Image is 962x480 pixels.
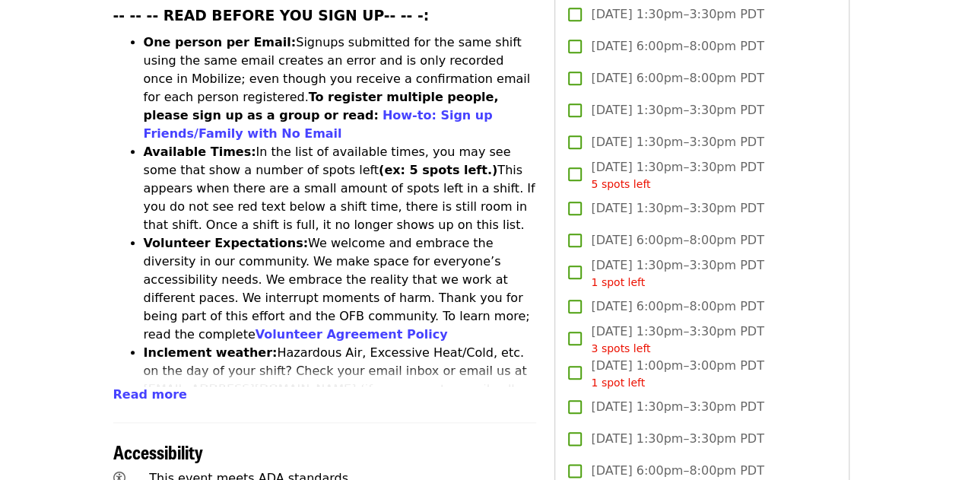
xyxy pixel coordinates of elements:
[591,101,764,119] span: [DATE] 1:30pm–3:30pm PDT
[591,377,645,389] span: 1 spot left
[591,398,764,416] span: [DATE] 1:30pm–3:30pm PDT
[144,90,499,122] strong: To register multiple people, please sign up as a group or read:
[113,386,187,404] button: Read more
[591,323,764,357] span: [DATE] 1:30pm–3:30pm PDT
[379,163,497,177] strong: (ex: 5 spots left.)
[591,5,764,24] span: [DATE] 1:30pm–3:30pm PDT
[113,438,203,465] span: Accessibility
[591,37,764,56] span: [DATE] 6:00pm–8:00pm PDT
[256,327,448,342] a: Volunteer Agreement Policy
[591,462,764,480] span: [DATE] 6:00pm–8:00pm PDT
[591,342,650,354] span: 3 spots left
[144,145,256,159] strong: Available Times:
[113,387,187,402] span: Read more
[144,345,278,360] strong: Inclement weather:
[591,69,764,87] span: [DATE] 6:00pm–8:00pm PDT
[144,33,537,143] li: Signups submitted for the same shift using the same email creates an error and is only recorded o...
[144,108,493,141] a: How-to: Sign up Friends/Family with No Email
[144,234,537,344] li: We welcome and embrace the diversity in our community. We make space for everyone’s accessibility...
[591,231,764,250] span: [DATE] 6:00pm–8:00pm PDT
[591,199,764,218] span: [DATE] 1:30pm–3:30pm PDT
[113,8,430,24] strong: -- -- -- READ BEFORE YOU SIGN UP-- -- -:
[591,158,764,192] span: [DATE] 1:30pm–3:30pm PDT
[591,178,650,190] span: 5 spots left
[144,236,309,250] strong: Volunteer Expectations:
[144,344,537,435] li: Hazardous Air, Excessive Heat/Cold, etc. on the day of your shift? Check your email inbox or emai...
[591,133,764,151] span: [DATE] 1:30pm–3:30pm PDT
[591,357,764,391] span: [DATE] 1:00pm–3:00pm PDT
[591,430,764,448] span: [DATE] 1:30pm–3:30pm PDT
[144,143,537,234] li: In the list of available times, you may see some that show a number of spots left This appears wh...
[591,256,764,291] span: [DATE] 1:30pm–3:30pm PDT
[591,276,645,288] span: 1 spot left
[144,35,297,49] strong: One person per Email:
[591,297,764,316] span: [DATE] 6:00pm–8:00pm PDT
